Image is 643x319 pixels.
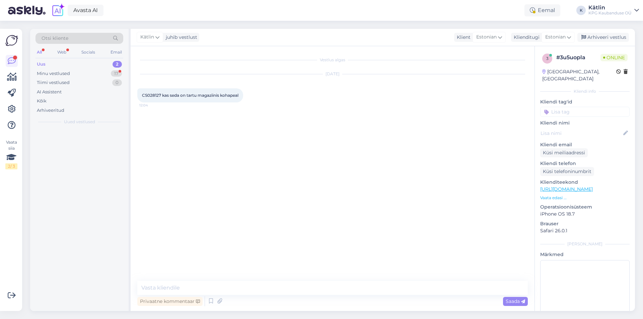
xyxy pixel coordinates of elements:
[137,71,528,77] div: [DATE]
[37,98,47,104] div: Kõik
[37,107,64,114] div: Arhiveeritud
[64,119,95,125] span: Uued vestlused
[142,93,238,98] span: CS028127 kas seda on tartu magaziinis kohapeal
[476,33,497,41] span: Estonian
[542,68,616,82] div: [GEOGRAPHIC_DATA], [GEOGRAPHIC_DATA]
[137,297,203,306] div: Privaatne kommentaar
[37,61,46,68] div: Uus
[511,34,540,41] div: Klienditugi
[540,148,588,157] div: Küsi meiliaadressi
[540,195,630,201] p: Vaata edasi ...
[540,227,630,234] p: Safari 26.0.1
[163,34,197,41] div: juhib vestlust
[540,98,630,105] p: Kliendi tag'id
[37,79,70,86] div: Tiimi vestlused
[540,211,630,218] p: iPhone OS 18.7
[35,48,43,57] div: All
[546,56,549,61] span: 3
[540,179,630,186] p: Klienditeekond
[112,79,122,86] div: 0
[56,48,68,57] div: Web
[540,186,593,192] a: [URL][DOMAIN_NAME]
[540,167,594,176] div: Küsi telefoninumbrit
[51,3,65,17] img: explore-ai
[140,33,154,41] span: Kätlin
[540,251,630,258] p: Märkmed
[556,54,600,62] div: # 3u5uopla
[540,141,630,148] p: Kliendi email
[541,130,622,137] input: Lisa nimi
[506,298,525,304] span: Saada
[576,6,586,15] div: K
[42,35,68,42] span: Otsi kliente
[137,57,528,63] div: Vestlus algas
[588,10,632,16] div: KPG Kaubanduse OÜ
[600,54,628,61] span: Online
[5,163,17,169] div: 2 / 3
[540,220,630,227] p: Brauser
[68,5,103,16] a: Avasta AI
[577,33,629,42] div: Arhiveeri vestlus
[588,5,639,16] a: KätlinKPG Kaubanduse OÜ
[113,61,122,68] div: 2
[37,70,70,77] div: Minu vestlused
[540,241,630,247] div: [PERSON_NAME]
[540,204,630,211] p: Operatsioonisüsteem
[5,139,17,169] div: Vaata siia
[5,34,18,47] img: Askly Logo
[139,103,164,108] span: 12:04
[540,107,630,117] input: Lisa tag
[540,119,630,127] p: Kliendi nimi
[545,33,566,41] span: Estonian
[37,89,62,95] div: AI Assistent
[524,4,560,16] div: Eemal
[588,5,632,10] div: Kätlin
[111,70,122,77] div: 17
[454,34,471,41] div: Klient
[109,48,123,57] div: Email
[540,160,630,167] p: Kliendi telefon
[540,88,630,94] div: Kliendi info
[80,48,96,57] div: Socials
